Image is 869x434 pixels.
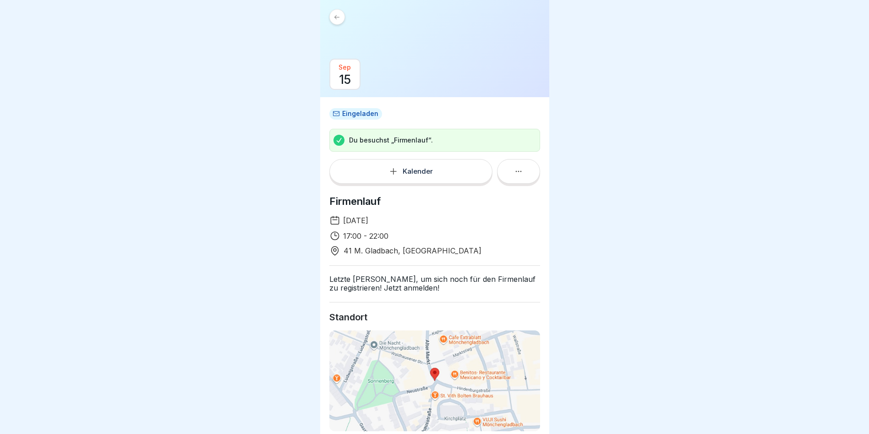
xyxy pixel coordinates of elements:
[329,108,382,120] div: Eingeladen
[403,168,433,175] p: Kalender
[344,247,481,255] p: 41 M. Gladbach, [GEOGRAPHIC_DATA]
[329,195,540,208] h1: Firmenlauf
[329,312,540,323] h2: Standort
[329,159,493,184] button: Kalender
[343,216,540,225] p: [DATE]
[339,63,351,72] p: Sep
[339,73,351,86] p: 15
[343,232,540,241] p: 17:00 - 22:00
[349,136,433,145] p: Du besuchst „Firmenlauf“.
[329,330,540,431] img: staticmap
[329,275,540,292] p: Letzte [PERSON_NAME], um sich noch für den Firmenlauf zu registrieren! Jetzt anmelden!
